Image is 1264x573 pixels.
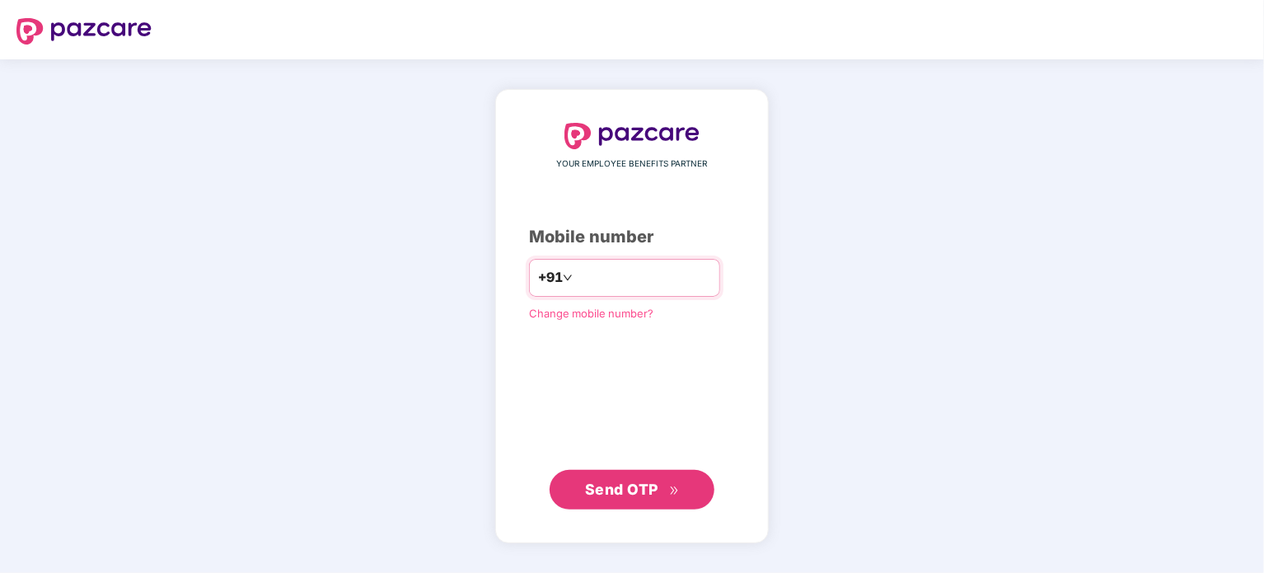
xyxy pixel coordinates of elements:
[669,486,680,496] span: double-right
[563,273,573,283] span: down
[557,157,708,171] span: YOUR EMPLOYEE BENEFITS PARTNER
[538,267,563,288] span: +91
[550,470,714,510] button: Send OTPdouble-right
[16,18,152,45] img: logo
[564,123,700,149] img: logo
[585,481,658,498] span: Send OTP
[529,307,653,320] a: Change mobile number?
[529,224,735,250] div: Mobile number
